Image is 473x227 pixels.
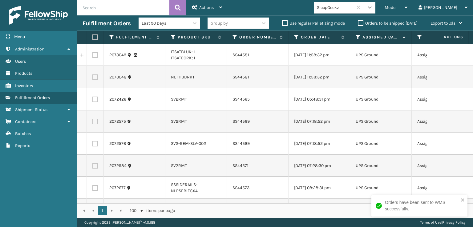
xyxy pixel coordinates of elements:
[350,110,412,133] td: UPS Ground
[130,206,175,215] span: items per page
[227,155,289,177] td: SS44571
[15,143,30,148] span: Reports
[317,4,354,11] div: SleepGeekz
[178,34,215,40] label: Product SKU
[109,185,126,191] a: 2072677
[227,66,289,88] td: SS44581
[9,6,68,25] img: logo
[289,199,350,221] td: [DATE] 09:18:35 pm
[15,107,47,112] span: Shipment Status
[171,74,195,80] a: NEFHBBRKT
[109,163,127,169] a: 2072584
[171,163,187,168] a: SV2RMT
[15,71,32,76] span: Products
[385,5,395,10] span: Mode
[289,177,350,199] td: [DATE] 08:28:31 pm
[358,21,418,26] label: Orders to be shipped [DATE]
[385,199,459,212] div: Orders have been sent to WMS successfully.
[199,5,214,10] span: Actions
[15,46,44,52] span: Administration
[350,133,412,155] td: UPS Ground
[171,49,195,54] a: ITSATBLUK: 1
[289,66,350,88] td: [DATE] 11:58:32 pm
[109,52,126,58] a: 2073049
[15,95,50,100] span: Fulfillment Orders
[171,141,206,146] a: SVS-REM-SLV-002
[227,44,289,66] td: SS44581
[227,133,289,155] td: SS44569
[109,74,127,80] a: 2073048
[15,119,36,124] span: Containers
[362,34,400,40] label: Assigned Carrier Service
[184,208,466,214] div: 1 - 11 of 11 items
[130,208,139,214] span: 100
[109,141,126,147] a: 2072576
[171,97,187,102] a: SV2RMT
[350,88,412,110] td: UPS Ground
[350,155,412,177] td: UPS Ground
[109,96,126,102] a: 2072426
[461,197,465,203] button: close
[289,133,350,155] td: [DATE] 07:18:52 pm
[289,44,350,66] td: [DATE] 11:58:32 pm
[282,21,345,26] label: Use regular Palletizing mode
[15,131,31,136] span: Batches
[171,182,198,193] a: SSSIDERAILS-NLPSERIESX4
[289,88,350,110] td: [DATE] 05:48:31 pm
[109,118,126,125] a: 2072575
[171,119,187,124] a: SV2RMT
[227,199,289,221] td: SS44576
[116,34,153,40] label: Fulfillment Order Id
[350,44,412,66] td: UPS Ground
[15,83,33,88] span: Inventory
[227,88,289,110] td: SS44565
[83,20,131,27] h3: Fulfillment Orders
[289,155,350,177] td: [DATE] 07:28:30 pm
[14,34,25,39] span: Menu
[239,34,277,40] label: Order Number
[84,218,155,227] p: Copyright 2023 [PERSON_NAME]™ v 1.0.188
[227,177,289,199] td: SS44573
[431,21,455,26] span: Export to .xls
[289,110,350,133] td: [DATE] 07:18:52 pm
[15,59,26,64] span: Users
[171,55,195,61] a: ITSATECRK: 1
[211,20,228,26] div: Group by
[350,177,412,199] td: UPS Ground
[98,206,107,215] a: 1
[350,199,412,221] td: UPS Ground
[350,66,412,88] td: UPS Ground
[424,32,467,42] span: Actions
[227,110,289,133] td: SS44569
[301,34,338,40] label: Order Date
[142,20,189,26] div: Last 90 Days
